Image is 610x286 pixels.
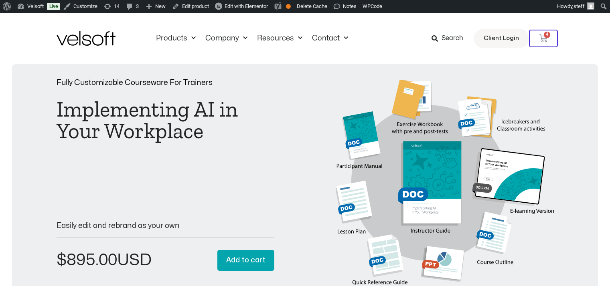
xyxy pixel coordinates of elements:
div: OK [286,4,291,9]
span: steff [574,3,585,9]
nav: Menu [151,34,353,43]
a: ResourcesMenu Toggle [252,34,307,43]
span: Search [442,33,463,44]
button: Add to cart [217,250,274,271]
p: Fully Customizable Courseware For Trainers [57,79,275,87]
a: ProductsMenu Toggle [151,34,201,43]
span: 4 [544,32,550,38]
a: ContactMenu Toggle [307,34,353,43]
span: Client Login [484,33,519,44]
span: Edit with Elementor [225,3,268,9]
img: Velsoft Training Materials [57,31,116,46]
a: CompanyMenu Toggle [201,34,252,43]
a: Client Login [474,29,529,48]
bdi: 895.00 [57,252,117,268]
h1: Implementing AI in Your Workplace [57,99,275,142]
p: Easily edit and rebrand as your own [57,222,275,230]
a: Live [47,3,60,10]
a: 4 [529,30,558,47]
span: $ [57,252,67,268]
a: Search [432,32,469,45]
